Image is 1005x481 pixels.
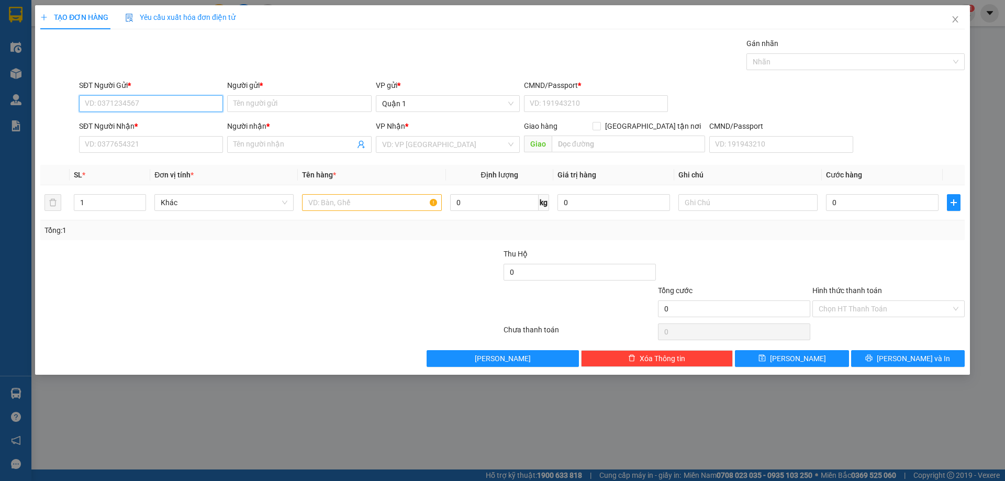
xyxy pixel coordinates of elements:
[161,195,287,210] span: Khác
[770,353,826,364] span: [PERSON_NAME]
[125,14,133,22] img: icon
[539,194,549,211] span: kg
[524,80,668,91] div: CMND/Passport
[674,165,822,185] th: Ghi chú
[557,194,670,211] input: 0
[524,136,552,152] span: Giao
[502,324,657,342] div: Chưa thanh toán
[826,171,862,179] span: Cước hàng
[227,120,371,132] div: Người nhận
[376,80,520,91] div: VP gửi
[357,140,365,149] span: user-add
[475,353,531,364] span: [PERSON_NAME]
[154,171,194,179] span: Đơn vị tính
[74,171,82,179] span: SL
[640,353,685,364] span: Xóa Thông tin
[382,96,513,111] span: Quận 1
[227,80,371,91] div: Người gửi
[302,194,441,211] input: VD: Bàn, Ghế
[40,14,48,21] span: plus
[947,194,961,211] button: plus
[658,286,693,295] span: Tổng cước
[812,286,882,295] label: Hình thức thanh toán
[44,225,388,236] div: Tổng: 1
[947,198,960,207] span: plus
[125,13,236,21] span: Yêu cầu xuất hóa đơn điện tử
[628,354,635,363] span: delete
[302,171,336,179] span: Tên hàng
[524,122,557,130] span: Giao hàng
[552,136,705,152] input: Dọc đường
[709,120,853,132] div: CMND/Passport
[758,354,766,363] span: save
[427,350,579,367] button: [PERSON_NAME]
[678,194,818,211] input: Ghi Chú
[951,15,959,24] span: close
[851,350,965,367] button: printer[PERSON_NAME] và In
[941,5,970,35] button: Close
[557,171,596,179] span: Giá trị hàng
[877,353,950,364] span: [PERSON_NAME] và In
[504,250,528,258] span: Thu Hộ
[79,120,223,132] div: SĐT Người Nhận
[865,354,873,363] span: printer
[601,120,705,132] span: [GEOGRAPHIC_DATA] tận nơi
[40,13,108,21] span: TẠO ĐƠN HÀNG
[44,194,61,211] button: delete
[79,80,223,91] div: SĐT Người Gửi
[746,39,778,48] label: Gán nhãn
[581,350,733,367] button: deleteXóa Thông tin
[481,171,518,179] span: Định lượng
[376,122,405,130] span: VP Nhận
[735,350,848,367] button: save[PERSON_NAME]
